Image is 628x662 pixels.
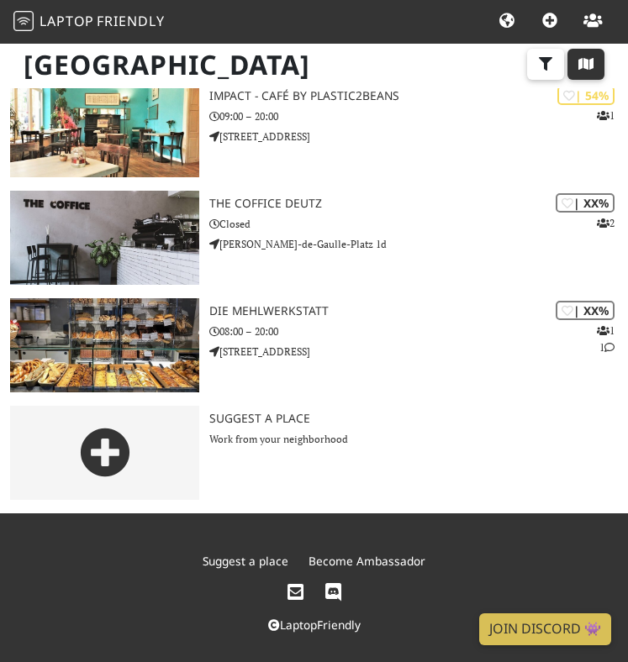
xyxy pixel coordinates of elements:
span: Friendly [97,12,164,30]
p: 09:00 – 20:00 [209,108,628,124]
div: | XX% [556,193,615,213]
h1: [GEOGRAPHIC_DATA] [10,42,618,88]
a: Become Ambassador [309,553,425,569]
p: 1 [597,108,615,123]
p: Closed [209,216,628,232]
p: [STREET_ADDRESS] [209,129,628,144]
img: THE COFFICE DEUTZ [10,191,199,285]
p: 2 [597,215,615,231]
p: [STREET_ADDRESS] [209,344,628,360]
a: Join Discord 👾 [479,613,611,645]
p: 08:00 – 20:00 [209,323,628,339]
h3: Suggest a Place [209,412,628,426]
h3: Die Mehlwerkstatt [209,304,628,318]
img: gray-place-d2bdb4477600e061c01bd816cc0f2ef0cfcb1ca9e3ad78868dd16fb2af073a21.png [10,406,199,500]
a: Suggest a place [203,553,288,569]
img: LaptopFriendly [13,11,34,31]
a: LaptopFriendly LaptopFriendly [13,8,165,37]
div: | XX% [556,301,615,320]
span: Laptop [40,12,94,30]
p: 1 1 [597,323,615,355]
h3: THE COFFICE DEUTZ [209,197,628,211]
p: [PERSON_NAME]-de-Gaulle-Platz 1d [209,236,628,252]
img: Die Mehlwerkstatt [10,298,199,392]
img: Impact - Café by Plastic2Beans [10,83,199,177]
p: Work from your neighborhood [209,431,628,447]
a: LaptopFriendly [268,617,361,633]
